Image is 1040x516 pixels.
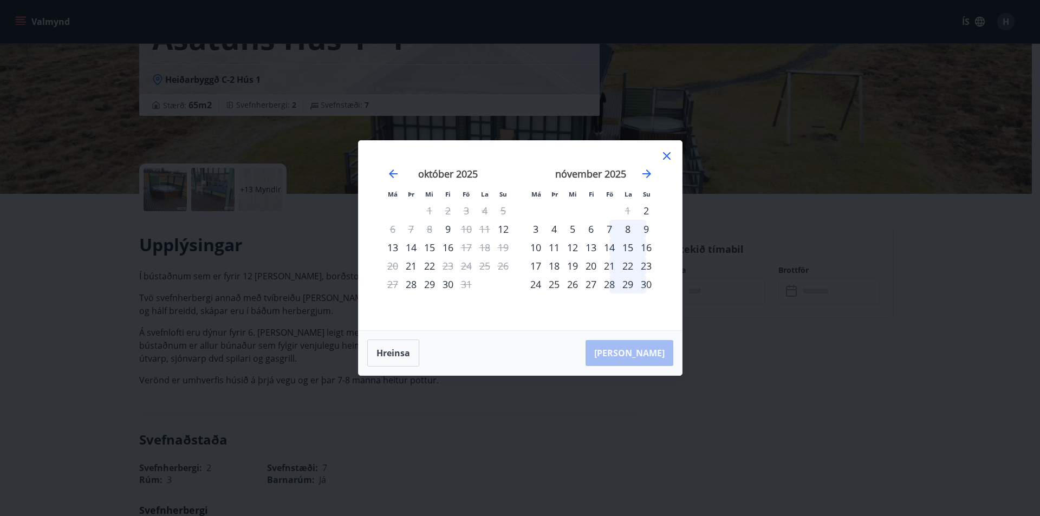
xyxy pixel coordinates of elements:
td: Not available. laugardagur, 1. nóvember 2025 [619,201,637,220]
td: Not available. sunnudagur, 26. október 2025 [494,257,512,275]
td: Not available. mánudagur, 27. október 2025 [383,275,402,293]
td: fimmtudagur, 20. nóvember 2025 [582,257,600,275]
td: fimmtudagur, 6. nóvember 2025 [582,220,600,238]
small: Su [643,190,651,198]
td: Not available. fimmtudagur, 2. október 2025 [439,201,457,220]
div: 4 [545,220,563,238]
td: fimmtudagur, 27. nóvember 2025 [582,275,600,293]
small: Þr [551,190,558,198]
small: Fö [606,190,613,198]
td: Not available. mánudagur, 20. október 2025 [383,257,402,275]
td: Not available. þriðjudagur, 7. október 2025 [402,220,420,238]
div: 16 [637,238,655,257]
div: 14 [402,238,420,257]
td: sunnudagur, 16. nóvember 2025 [637,238,655,257]
strong: október 2025 [418,167,478,180]
small: Má [531,190,541,198]
div: Aðeins útritun í boði [439,257,457,275]
td: þriðjudagur, 28. október 2025 [402,275,420,293]
div: Aðeins útritun í boði [457,275,476,293]
div: 11 [545,238,563,257]
td: Not available. laugardagur, 25. október 2025 [476,257,494,275]
td: sunnudagur, 23. nóvember 2025 [637,257,655,275]
small: Þr [408,190,414,198]
div: 29 [420,275,439,293]
td: mánudagur, 24. nóvember 2025 [526,275,545,293]
div: 8 [619,220,637,238]
td: Not available. fimmtudagur, 23. október 2025 [439,257,457,275]
td: miðvikudagur, 15. október 2025 [420,238,439,257]
div: 3 [526,220,545,238]
small: Su [499,190,507,198]
div: 15 [420,238,439,257]
div: 27 [582,275,600,293]
small: Fi [445,190,451,198]
td: Not available. föstudagur, 31. október 2025 [457,275,476,293]
td: Not available. mánudagur, 6. október 2025 [383,220,402,238]
div: 9 [637,220,655,238]
small: La [481,190,489,198]
small: Fö [463,190,470,198]
div: 20 [582,257,600,275]
td: Not available. miðvikudagur, 8. október 2025 [420,220,439,238]
td: miðvikudagur, 26. nóvember 2025 [563,275,582,293]
div: 13 [582,238,600,257]
div: 25 [545,275,563,293]
td: sunnudagur, 12. október 2025 [494,220,512,238]
div: 12 [563,238,582,257]
small: La [625,190,632,198]
td: föstudagur, 7. nóvember 2025 [600,220,619,238]
div: 23 [637,257,655,275]
div: 19 [563,257,582,275]
td: Not available. miðvikudagur, 1. október 2025 [420,201,439,220]
td: mánudagur, 17. nóvember 2025 [526,257,545,275]
td: Not available. laugardagur, 4. október 2025 [476,201,494,220]
td: laugardagur, 8. nóvember 2025 [619,220,637,238]
div: 5 [563,220,582,238]
div: Aðeins innritun í boði [439,220,457,238]
td: fimmtudagur, 30. október 2025 [439,275,457,293]
td: þriðjudagur, 18. nóvember 2025 [545,257,563,275]
td: þriðjudagur, 11. nóvember 2025 [545,238,563,257]
td: Not available. sunnudagur, 5. október 2025 [494,201,512,220]
div: 14 [600,238,619,257]
div: 6 [582,220,600,238]
td: föstudagur, 14. nóvember 2025 [600,238,619,257]
td: fimmtudagur, 13. nóvember 2025 [582,238,600,257]
div: Aðeins útritun í boði [457,238,476,257]
td: þriðjudagur, 25. nóvember 2025 [545,275,563,293]
td: Not available. föstudagur, 10. október 2025 [457,220,476,238]
div: 22 [619,257,637,275]
div: 10 [526,238,545,257]
td: miðvikudagur, 12. nóvember 2025 [563,238,582,257]
td: miðvikudagur, 22. október 2025 [420,257,439,275]
div: 30 [439,275,457,293]
td: fimmtudagur, 9. október 2025 [439,220,457,238]
td: mánudagur, 3. nóvember 2025 [526,220,545,238]
small: Mi [425,190,433,198]
td: laugardagur, 22. nóvember 2025 [619,257,637,275]
td: föstudagur, 21. nóvember 2025 [600,257,619,275]
td: miðvikudagur, 19. nóvember 2025 [563,257,582,275]
div: Calendar [372,154,669,317]
td: Not available. föstudagur, 3. október 2025 [457,201,476,220]
div: Aðeins innritun í boði [637,201,655,220]
td: laugardagur, 29. nóvember 2025 [619,275,637,293]
td: laugardagur, 15. nóvember 2025 [619,238,637,257]
small: Fi [589,190,594,198]
div: 26 [563,275,582,293]
td: mánudagur, 13. október 2025 [383,238,402,257]
td: Not available. laugardagur, 18. október 2025 [476,238,494,257]
div: Aðeins innritun í boði [402,275,420,293]
td: miðvikudagur, 5. nóvember 2025 [563,220,582,238]
td: þriðjudagur, 4. nóvember 2025 [545,220,563,238]
td: Not available. föstudagur, 24. október 2025 [457,257,476,275]
div: 16 [439,238,457,257]
div: 18 [545,257,563,275]
td: fimmtudagur, 16. október 2025 [439,238,457,257]
small: Mi [569,190,577,198]
td: mánudagur, 10. nóvember 2025 [526,238,545,257]
td: þriðjudagur, 14. október 2025 [402,238,420,257]
td: Not available. föstudagur, 17. október 2025 [457,238,476,257]
div: 21 [600,257,619,275]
